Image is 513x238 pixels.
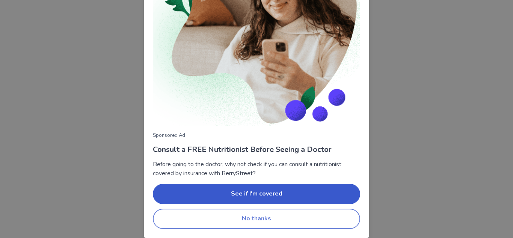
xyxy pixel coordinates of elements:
p: Consult a FREE Nutritionist Before Seeing a Doctor [153,144,360,155]
button: See if I'm covered [153,184,360,204]
p: Sponsored Ad [153,132,360,139]
p: Before going to the doctor, why not check if you can consult a nutritionist covered by insurance ... [153,160,360,178]
button: No thanks [153,209,360,229]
